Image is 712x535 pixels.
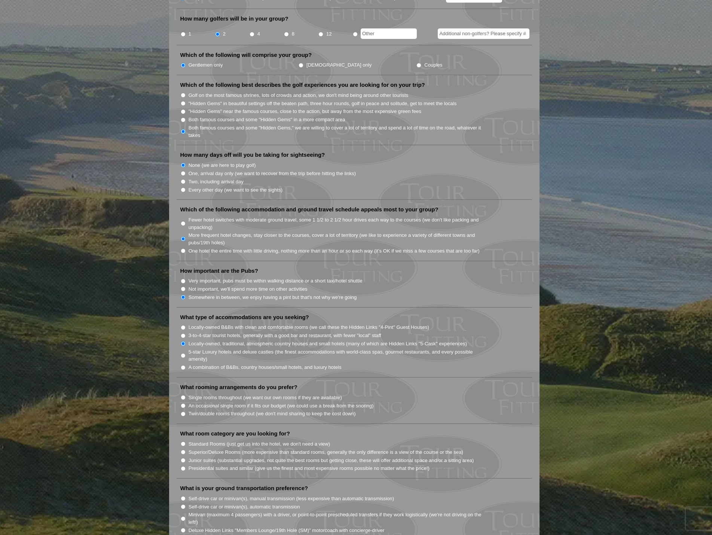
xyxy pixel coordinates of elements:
label: What rooming arrangements do you prefer? [180,383,297,391]
label: Somewhere in between, we enjoy having a pint but that's not why we're going [189,294,357,301]
label: An occasional single room if it fits our budget (we could use a break from the snoring) [189,402,374,410]
label: Locally-owned B&Bs with clean and comfortable rooms (we call these the Hidden Links "4-Pint" Gues... [189,324,429,331]
label: 12 [326,30,332,38]
label: Not important, we'll spend more time on other activities [189,285,308,293]
label: How many golfers will be in your group? [180,15,288,22]
label: Golf on the most famous shrines, lots of crowds and action, we don't mind being around other tour... [189,92,409,99]
label: One, arrival day only (we want to recover from the trip before hitting the links) [189,170,356,177]
label: One hotel the entire time with little driving, nothing more than an hour or so each way (it’s OK ... [189,247,480,255]
label: Twin/double rooms throughout (we don't mind sharing to keep the cost down) [189,410,356,418]
label: 4 [257,30,260,38]
label: Couples [424,61,442,69]
label: "Hidden Gems" near the famous courses, close to the action, but away from the most expensive gree... [189,108,421,115]
label: 8 [292,30,294,38]
label: What type of accommodations are you seeking? [180,314,309,321]
label: More frequent hotel changes, stay closer to the courses, cover a lot of territory (we like to exp... [189,232,489,246]
label: What is your ground transportation preference? [180,484,308,492]
label: Which of the following will comprise your group? [180,51,312,59]
label: Very important, pubs must be within walking distance or a short taxi/hotel shuttle [189,277,363,285]
label: 5-star Luxury hotels and deluxe castles (the finest accommodations with world-class spas, gourmet... [189,348,489,363]
label: How important are the Pubs? [180,267,258,275]
label: Junior suites (substantial upgrades, not quite the best rooms but getting close, these will offer... [189,457,474,464]
label: 3-to-4-star tourist hotels, generally with a good bar and restaurant, with fewer "local" staff [189,332,381,339]
label: Standard Rooms (just get us into the hotel, we don't need a view) [189,440,330,448]
label: Self-drive car or minivan(s), manual transmission (less expensive than automatic transmission) [189,495,394,502]
label: Two, including arrival day [189,178,244,186]
label: Deluxe Hidden Links "Members Lounge/19th Hole (SM)" motorcoach with concierge-driver [189,527,385,534]
label: What room category are you looking for? [180,430,290,437]
label: Superior/Deluxe Rooms (more expensive than standard rooms, generally the only difference is a vie... [189,449,463,456]
label: Which of the following best describes the golf experiences you are looking for on your trip? [180,81,425,89]
label: Gentlemen only [189,61,223,69]
label: Every other day (we want to see the sights) [189,186,282,194]
label: How many days off will you be taking for sightseeing? [180,151,325,159]
label: Single rooms throughout (we want our own rooms if they are available) [189,394,342,401]
label: Both famous courses and some "Hidden Gems" in a more compact area [189,116,345,123]
label: Minivan (maximum 4 passengers) with a driver, or point-to-point prescheduled transfers if they wo... [189,511,489,526]
label: Both famous courses and some "Hidden Gems," we are willing to cover a lot of territory and spend ... [189,124,489,139]
label: [DEMOGRAPHIC_DATA] only [306,61,372,69]
label: None (we are here to play golf) [189,162,256,169]
label: Self-drive car or minivan(s), automatic transmission [189,503,300,511]
input: Other [361,28,417,39]
label: "Hidden Gems" in beautiful settings off the beaten path, three hour rounds, golf in peace and sol... [189,100,457,107]
label: A combination of B&Bs, country houses/small hotels, and luxury hotels [189,364,342,371]
label: 1 [189,30,191,38]
label: 2 [223,30,226,38]
label: Which of the following accommodation and ground travel schedule appeals most to your group? [180,206,438,213]
label: Presidential suites and similar (give us the finest and most expensive rooms possible no matter w... [189,465,430,472]
input: Additional non-golfers? Please specify # [438,28,529,39]
label: Fewer hotel switches with moderate ground travel, some 1 1/2 to 2 1/2 hour drives each way to the... [189,216,489,231]
label: Locally-owned, traditional, atmospheric country houses and small hotels (many of which are Hidden... [189,340,467,348]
